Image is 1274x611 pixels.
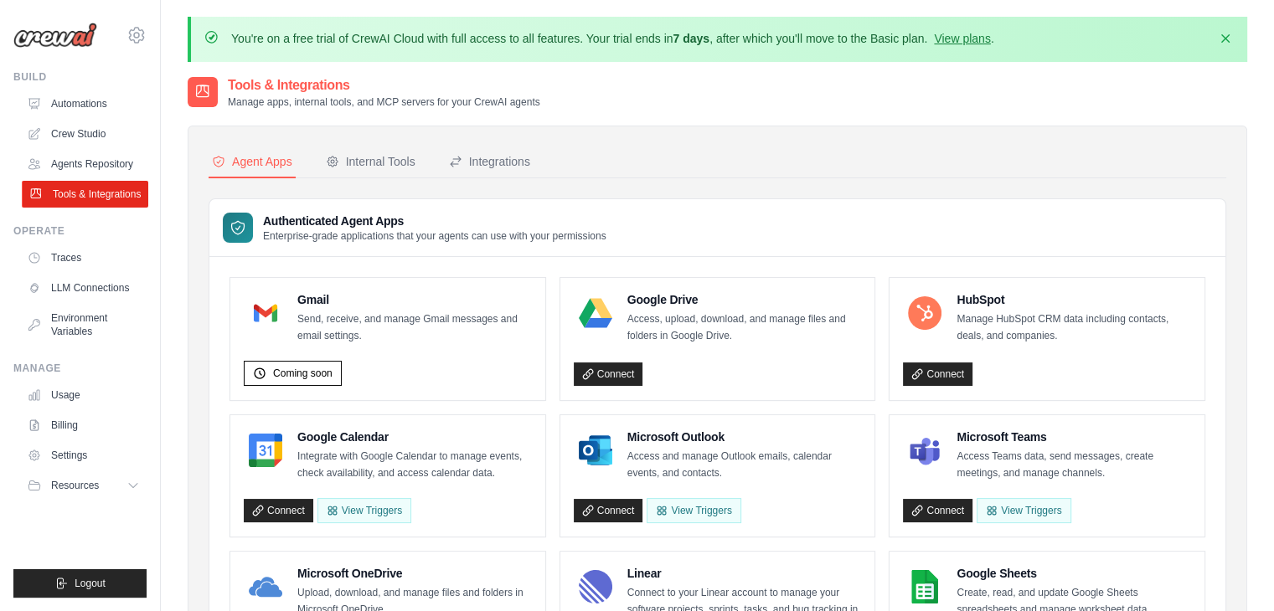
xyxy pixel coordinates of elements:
[212,153,292,170] div: Agent Apps
[20,275,147,301] a: LLM Connections
[673,32,709,45] strong: 7 days
[20,244,147,271] a: Traces
[22,181,148,208] a: Tools & Integrations
[647,498,740,523] : View Triggers
[957,565,1191,582] h4: Google Sheets
[446,146,534,178] button: Integrations
[297,311,532,344] p: Send, receive, and manage Gmail messages and email settings.
[297,291,532,308] h4: Gmail
[326,153,415,170] div: Internal Tools
[20,90,147,117] a: Automations
[209,146,296,178] button: Agent Apps
[249,296,282,330] img: Gmail Logo
[75,577,106,590] span: Logout
[627,565,862,582] h4: Linear
[317,498,411,523] button: View Triggers
[957,449,1191,481] p: Access Teams data, send messages, create meetings, and manage channels.
[574,362,643,386] a: Connect
[957,311,1191,344] p: Manage HubSpot CRM data including contacts, deals, and companies.
[228,95,540,109] p: Manage apps, internal tools, and MCP servers for your CrewAI agents
[579,570,612,603] img: Linear Logo
[263,229,606,243] p: Enterprise-grade applications that your agents can use with your permissions
[263,213,606,229] h3: Authenticated Agent Apps
[51,479,99,492] span: Resources
[579,434,612,467] img: Microsoft Outlook Logo
[908,570,941,603] img: Google Sheets Logo
[13,224,147,238] div: Operate
[297,429,532,445] h4: Google Calendar
[20,442,147,469] a: Settings
[957,429,1191,445] h4: Microsoft Teams
[273,367,333,380] span: Coming soon
[20,121,147,147] a: Crew Studio
[627,311,862,344] p: Access, upload, download, and manage files and folders in Google Drive.
[20,305,147,345] a: Environment Variables
[20,151,147,177] a: Agents Repository
[228,75,540,95] h2: Tools & Integrations
[20,472,147,499] button: Resources
[449,153,530,170] div: Integrations
[627,429,862,445] h4: Microsoft Outlook
[322,146,419,178] button: Internal Tools
[297,449,532,481] p: Integrate with Google Calendar to manage events, check availability, and access calendar data.
[908,296,941,330] img: HubSpot Logo
[231,30,994,47] p: You're on a free trial of CrewAI Cloud with full access to all features. Your trial ends in , aft...
[627,449,862,481] p: Access and manage Outlook emails, calendar events, and contacts.
[20,412,147,439] a: Billing
[908,434,941,467] img: Microsoft Teams Logo
[249,434,282,467] img: Google Calendar Logo
[574,499,643,522] a: Connect
[249,570,282,603] img: Microsoft OneDrive Logo
[977,498,1070,523] : View Triggers
[13,362,147,375] div: Manage
[627,291,862,308] h4: Google Drive
[13,569,147,598] button: Logout
[297,565,532,582] h4: Microsoft OneDrive
[579,296,612,330] img: Google Drive Logo
[20,382,147,408] a: Usage
[903,499,972,522] a: Connect
[957,291,1191,308] h4: HubSpot
[13,70,147,84] div: Build
[13,23,97,48] img: Logo
[244,499,313,522] a: Connect
[934,32,990,45] a: View plans
[903,362,972,386] a: Connect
